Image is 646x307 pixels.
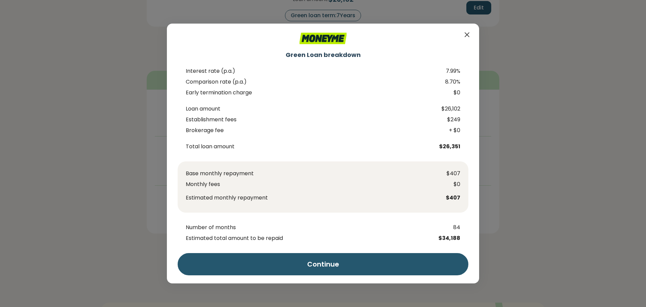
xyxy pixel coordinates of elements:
[186,223,435,232] span: Number of months
[178,51,468,59] h2: Green Loan breakdown
[435,116,468,124] span: $249
[435,234,468,242] span: $34,188
[186,234,435,242] span: Estimated total amount to be repaid
[435,126,468,134] span: + $0
[435,67,468,75] span: 7.99%
[186,126,435,134] span: Brokerage fee
[186,89,435,97] span: Early termination charge
[427,170,460,178] span: $407
[427,180,460,188] span: $0
[186,67,435,75] span: Interest rate (p.a.)
[186,116,435,124] span: Establishment fees
[299,32,347,45] img: Lender Logo
[435,143,468,151] span: $26,351
[435,89,468,97] span: $0
[463,30,471,39] button: Close
[186,105,435,113] span: Loan amount
[186,180,427,188] span: Monthly fees
[435,223,468,232] span: 84
[186,194,427,202] span: Estimated monthly repayment
[427,194,460,202] span: $407
[186,170,427,178] span: Base monthly repayment
[186,143,435,151] span: Total loan amount
[186,78,435,86] span: Comparison rate (p.a.)
[435,78,468,86] span: 8.70%
[178,253,468,275] button: Continue
[435,105,468,113] span: $26,102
